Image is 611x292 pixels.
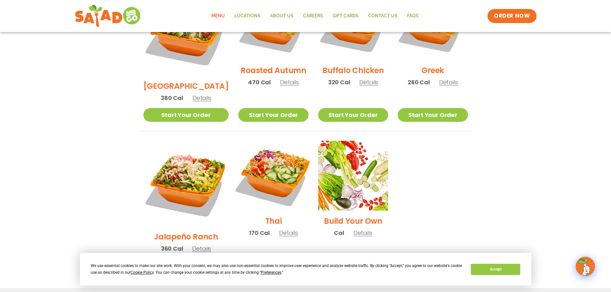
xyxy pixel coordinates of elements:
[248,78,271,87] span: 470 Cal
[398,108,468,122] a: Start Your Order
[334,229,344,237] span: Cal
[322,65,384,76] h2: Buffalo Chicken
[154,231,218,242] h2: Jalapeño Ranch
[488,9,536,23] a: ORDER NOW
[238,108,308,122] a: Start Your Order
[241,65,306,76] h2: Roasted Autumn
[471,264,520,275] button: Accept
[265,215,282,227] h2: Thai
[318,108,388,122] a: Start Your Order
[324,215,382,227] h2: Build Your Own
[161,244,183,253] span: 360 Cal
[408,78,430,87] span: 260 Cal
[402,9,423,23] a: FAQs
[230,9,265,23] a: Locations
[75,3,142,29] img: new-SAG-logo-768×292
[91,263,463,276] div: We use essential cookies to make our site work. With your consent, we may also use non-essential ...
[232,135,314,217] img: Product photo for Thai Salad
[143,108,229,122] a: Start Your Order
[359,78,378,86] span: Details
[131,270,154,275] span: Cookie Policy
[279,229,298,237] span: Details
[363,9,402,23] a: Contact Us
[161,94,183,102] span: 380 Cal
[143,141,229,226] img: Product photo for Jalapeño Ranch Salad
[192,94,211,102] span: Details
[280,78,299,86] span: Details
[207,9,230,23] a: Menu
[143,80,229,92] h2: [GEOGRAPHIC_DATA]
[318,141,388,211] img: Product photo for Build Your Own
[421,65,444,76] h2: Greek
[207,9,423,23] nav: Menu
[328,78,350,87] span: 320 Cal
[494,12,530,20] span: ORDER NOW
[80,253,531,286] div: Cookie Consent Prompt
[249,229,270,237] span: 170 Cal
[439,78,458,86] span: Details
[328,9,363,23] a: GIFT CARDS
[261,270,281,275] span: Preferences
[298,9,328,23] a: Careers
[265,9,298,23] a: About Us
[192,245,211,253] span: Details
[353,229,372,237] span: Details
[576,257,594,275] img: wpChatIcon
